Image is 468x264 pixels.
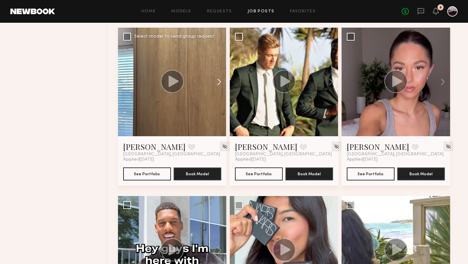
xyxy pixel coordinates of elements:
[222,144,227,149] img: Unhide Model
[123,152,220,157] span: [GEOGRAPHIC_DATA], [GEOGRAPHIC_DATA]
[123,141,186,152] a: [PERSON_NAME]
[334,144,339,149] img: Unhide Model
[397,167,445,180] button: Book Model
[347,141,409,152] a: [PERSON_NAME]
[123,167,171,180] button: See Portfolio
[134,34,214,39] div: Select model to send group request
[171,9,191,14] a: Models
[446,144,451,149] img: Unhide Model
[235,167,283,180] button: See Portfolio
[235,152,332,157] span: [GEOGRAPHIC_DATA], [GEOGRAPHIC_DATA]
[235,157,333,162] div: Applied [DATE]
[347,167,395,180] button: See Portfolio
[235,141,297,152] a: [PERSON_NAME]
[123,157,221,162] div: Applied [DATE]
[174,171,221,176] a: Book Model
[174,167,221,180] button: Book Model
[347,157,445,162] div: Applied [DATE]
[207,9,232,14] a: Requests
[439,6,442,9] div: 8
[248,9,275,14] a: Job Posts
[141,9,156,14] a: Home
[347,152,444,157] span: [GEOGRAPHIC_DATA], [GEOGRAPHIC_DATA]
[285,167,333,180] button: Book Model
[285,171,333,176] a: Book Model
[397,171,445,176] a: Book Model
[290,9,316,14] a: Favorites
